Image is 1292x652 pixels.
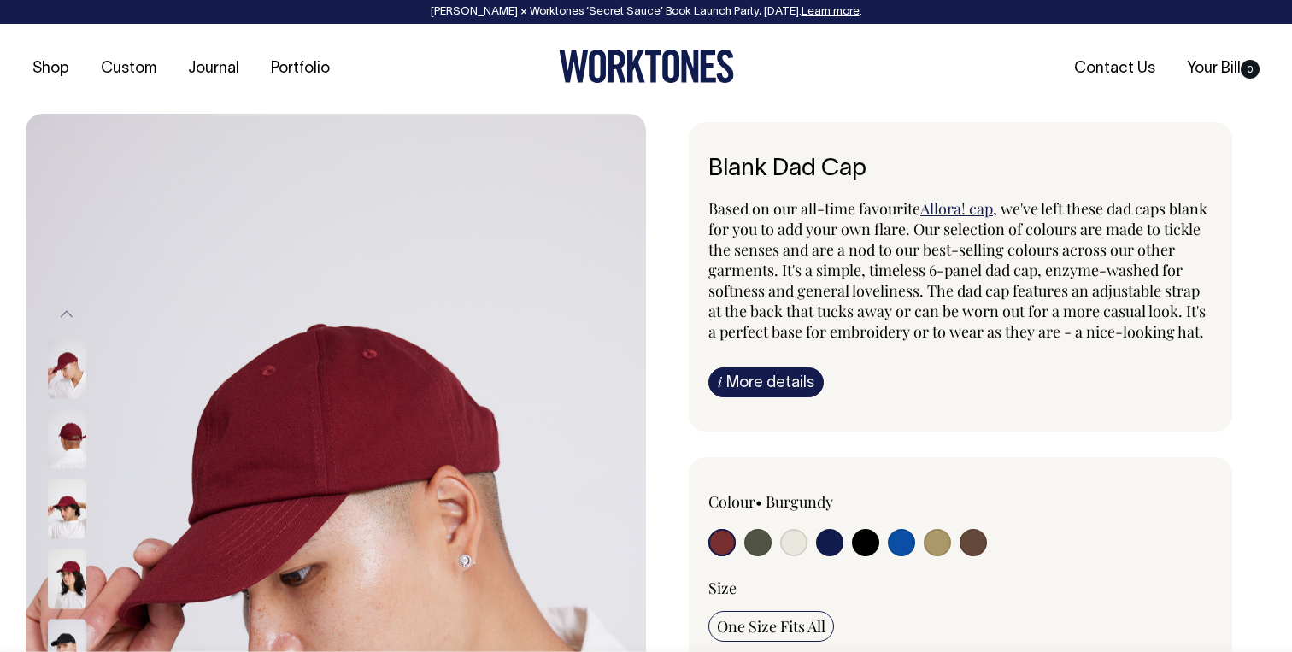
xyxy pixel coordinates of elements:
img: burgundy [48,479,86,539]
span: i [718,373,722,391]
a: Journal [181,55,246,83]
label: Burgundy [766,491,833,512]
a: Your Bill0 [1180,55,1266,83]
span: One Size Fits All [717,616,825,637]
a: Portfolio [264,55,337,83]
a: Allora! cap [920,198,993,219]
input: One Size Fits All [708,611,834,642]
a: iMore details [708,367,824,397]
a: Contact Us [1067,55,1162,83]
img: burgundy [48,549,86,609]
img: burgundy [48,409,86,469]
span: • [755,491,762,512]
a: Learn more [802,7,860,17]
button: Previous [54,296,79,334]
span: 0 [1241,60,1260,79]
div: [PERSON_NAME] × Worktones ‘Secret Sauce’ Book Launch Party, [DATE]. . [17,6,1275,18]
div: Size [708,578,1213,598]
div: Colour [708,491,910,512]
span: Based on our all-time favourite [708,198,920,219]
a: Custom [94,55,163,83]
a: Shop [26,55,76,83]
span: , we've left these dad caps blank for you to add your own flare. Our selection of colours are mad... [708,198,1207,342]
img: burgundy [48,339,86,399]
h6: Blank Dad Cap [708,156,1213,183]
